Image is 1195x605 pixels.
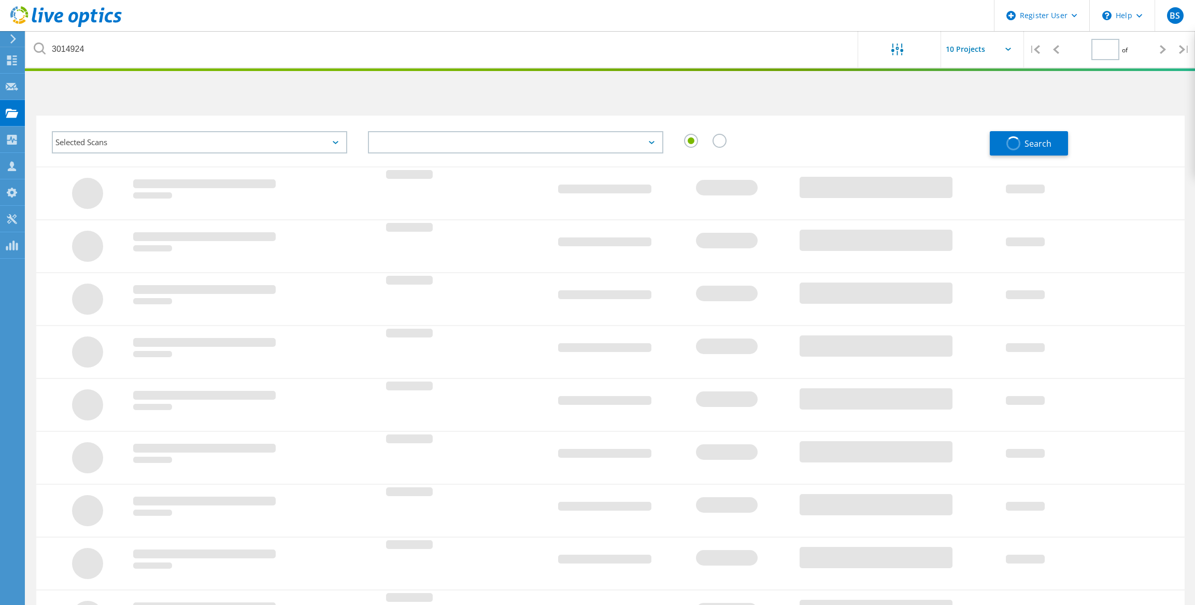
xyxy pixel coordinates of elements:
span: Search [1025,138,1051,149]
span: BS [1170,11,1180,20]
div: | [1174,31,1195,68]
input: undefined [26,31,859,67]
button: Search [990,131,1068,156]
svg: \n [1102,11,1112,20]
span: of [1122,46,1128,54]
a: Live Optics Dashboard [10,22,122,29]
div: | [1024,31,1045,68]
div: Selected Scans [52,131,347,153]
